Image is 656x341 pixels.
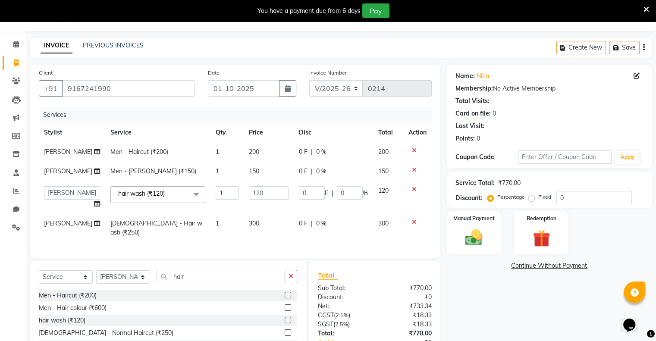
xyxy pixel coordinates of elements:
[110,167,196,175] span: Men - [PERSON_NAME] (₹150)
[210,123,244,142] th: Qty
[455,97,490,106] div: Total Visits:
[311,167,313,176] span: |
[527,228,556,249] img: _gift.svg
[455,194,482,203] div: Discount:
[318,320,333,328] span: SGST
[375,320,438,329] div: ₹18.33
[316,167,326,176] span: 0 %
[325,189,328,198] span: F
[244,123,294,142] th: Price
[335,321,348,328] span: 2.5%
[311,284,375,293] div: Sub Total:
[336,312,348,319] span: 2.5%
[257,6,361,16] div: You have a payment due from 6 days
[556,41,606,54] button: Create New
[311,329,375,338] div: Total:
[538,193,551,201] label: Fixed
[105,123,210,142] th: Service
[118,190,165,197] span: hair wash (₹120)
[378,219,389,227] span: 300
[455,134,475,143] div: Points:
[208,69,220,77] label: Date
[110,219,202,236] span: [DEMOGRAPHIC_DATA] - Hair wash (₹250)
[299,147,308,156] span: 0 F
[609,41,640,54] button: Save
[455,122,484,131] div: Last Visit:
[39,69,53,77] label: Client
[216,148,219,156] span: 1
[309,69,347,77] label: Invoice Number
[362,3,389,18] button: Pay
[318,311,334,319] span: CGST
[44,148,92,156] span: [PERSON_NAME]
[615,151,640,164] button: Apply
[477,134,480,143] div: 0
[363,189,368,198] span: %
[455,84,643,93] div: No Active Membership
[216,167,219,175] span: 1
[375,302,438,311] div: ₹733.34
[249,148,259,156] span: 200
[311,147,313,156] span: |
[311,293,375,302] div: Discount:
[449,261,650,270] a: Continue Without Payment
[157,270,285,283] input: Search or Scan
[527,215,556,222] label: Redemption
[39,316,85,325] div: hair wash (₹120)
[375,329,438,338] div: ₹770.00
[39,123,105,142] th: Stylist
[493,109,496,118] div: 0
[44,219,92,227] span: [PERSON_NAME]
[299,219,308,228] span: 0 F
[455,72,475,81] div: Name:
[311,219,313,228] span: |
[375,311,438,320] div: ₹18.33
[311,302,375,311] div: Net:
[62,80,195,97] input: Search by Name/Mobile/Email/Code
[378,187,389,194] span: 120
[39,291,97,300] div: Men - Haircut (₹200)
[378,167,389,175] span: 150
[332,189,333,198] span: |
[620,307,647,332] iframe: chat widget
[249,167,259,175] span: 150
[497,193,525,201] label: Percentage
[486,122,489,131] div: -
[378,148,389,156] span: 200
[455,109,491,118] div: Card on file:
[41,38,72,53] a: INVOICE
[39,303,107,313] div: Men - Hair colour (₹600)
[460,228,488,247] img: _cash.svg
[110,148,168,156] span: Men - Haircut (₹200)
[39,328,173,338] div: [DEMOGRAPHIC_DATA] - Normal Haircut (₹250)
[403,123,432,142] th: Action
[216,219,219,227] span: 1
[40,107,438,123] div: Services
[455,178,495,188] div: Service Total:
[44,167,92,175] span: [PERSON_NAME]
[249,219,259,227] span: 300
[318,271,338,280] span: Total
[316,219,326,228] span: 0 %
[375,293,438,302] div: ₹0
[39,80,63,97] button: +91
[165,190,169,197] a: x
[477,72,489,81] a: Nitin
[311,311,375,320] div: ( )
[83,41,144,49] a: PREVIOUS INVOICES
[375,284,438,293] div: ₹770.00
[518,150,612,164] input: Enter Offer / Coupon Code
[316,147,326,156] span: 0 %
[294,123,373,142] th: Disc
[299,167,308,176] span: 0 F
[455,153,518,162] div: Coupon Code
[373,123,403,142] th: Total
[498,178,521,188] div: ₹770.00
[455,84,493,93] div: Membership:
[311,320,375,329] div: ( )
[453,215,495,222] label: Manual Payment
